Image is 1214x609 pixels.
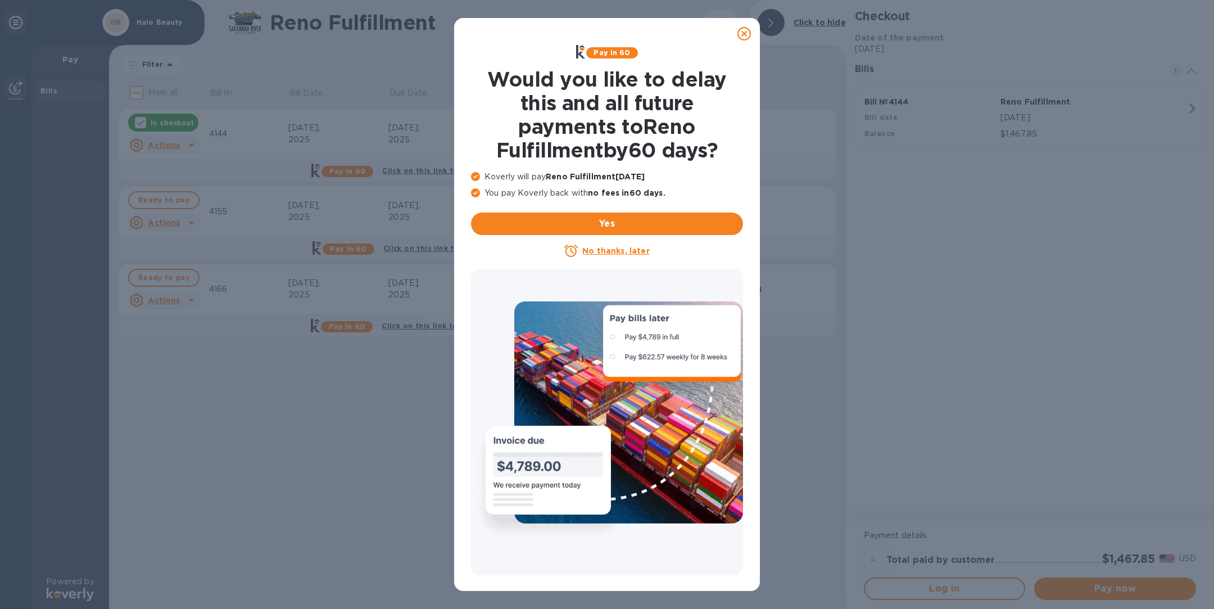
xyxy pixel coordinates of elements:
[471,171,743,183] p: Koverly will pay
[471,67,743,162] h1: Would you like to delay this and all future payments to Reno Fulfillment by 60 days ?
[471,213,743,235] button: Yes
[471,187,743,199] p: You pay Koverly back with
[588,188,665,197] b: no fees in 60 days .
[480,217,734,231] span: Yes
[582,246,649,255] u: No thanks, later
[594,48,630,57] b: Pay in 60
[546,172,645,181] b: Reno Fulfillment [DATE]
